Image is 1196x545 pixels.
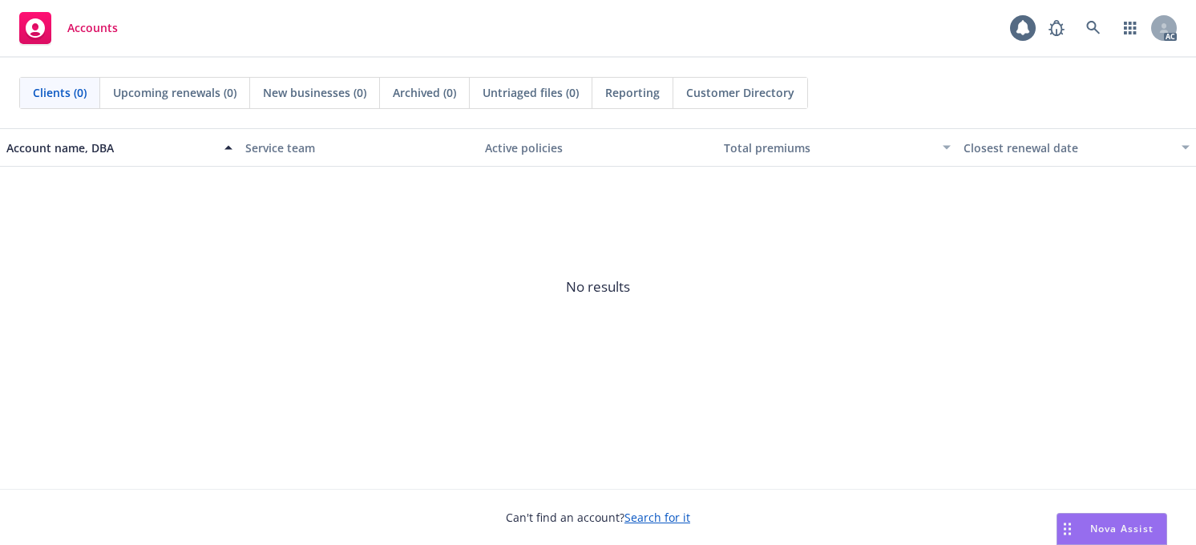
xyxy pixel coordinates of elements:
[239,128,478,167] button: Service team
[724,139,932,156] div: Total premiums
[506,509,690,526] span: Can't find an account?
[67,22,118,34] span: Accounts
[13,6,124,50] a: Accounts
[717,128,956,167] button: Total premiums
[33,84,87,101] span: Clients (0)
[1057,513,1167,545] button: Nova Assist
[624,510,690,525] a: Search for it
[686,84,794,101] span: Customer Directory
[1040,12,1073,44] a: Report a Bug
[605,84,660,101] span: Reporting
[113,84,236,101] span: Upcoming renewals (0)
[263,84,366,101] span: New businesses (0)
[6,139,215,156] div: Account name, DBA
[485,139,711,156] div: Active policies
[245,139,471,156] div: Service team
[1114,12,1146,44] a: Switch app
[393,84,456,101] span: Archived (0)
[1077,12,1109,44] a: Search
[1090,522,1154,535] span: Nova Assist
[957,128,1196,167] button: Closest renewal date
[479,128,717,167] button: Active policies
[1057,514,1077,544] div: Drag to move
[483,84,579,101] span: Untriaged files (0)
[964,139,1172,156] div: Closest renewal date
